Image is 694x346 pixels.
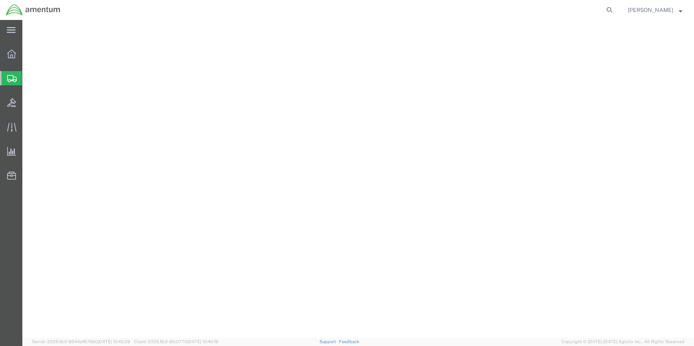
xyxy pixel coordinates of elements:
span: Donald Frederiksen [628,6,673,14]
span: Copyright © [DATE]-[DATE] Agistix Inc., All Rights Reserved [561,338,684,345]
span: Server: 2025.16.0-9544af67660 [32,339,130,344]
span: Client: 2025.16.0-8fc0770 [134,339,218,344]
span: [DATE] 10:42:29 [98,339,130,344]
img: logo [6,4,61,16]
a: Support [319,339,339,344]
span: [DATE] 10:40:19 [187,339,218,344]
iframe: FS Legacy Container [22,20,694,338]
button: [PERSON_NAME] [627,5,683,15]
a: Feedback [339,339,359,344]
